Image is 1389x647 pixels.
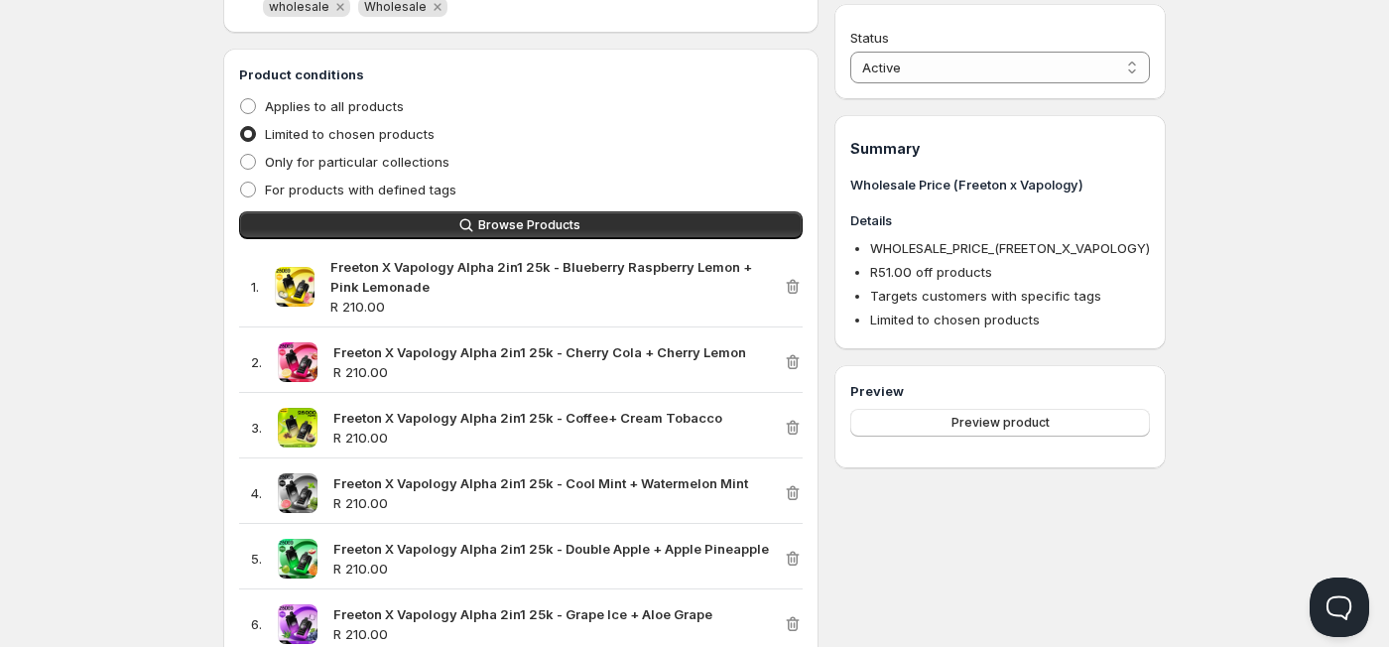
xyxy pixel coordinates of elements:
[278,473,317,513] img: Freeton X Vapology Alpha 2in1 25k - Cool Mint + Watermelon Mint
[278,408,317,448] img: Freeton X Vapology Alpha 2in1 25k - Coffee+ Cream Tobacco
[850,139,1150,159] h1: Summary
[330,297,783,317] p: R 210.00
[251,352,262,372] p: 2 .
[333,410,722,426] strong: Freeton X Vapology Alpha 2in1 25k - Coffee+ Cream Tobacco
[330,259,752,295] strong: Freeton X Vapology Alpha 2in1 25k - Blueberry Raspberry Lemon + Pink Lemonade
[870,264,992,280] span: R 51.00 off products
[275,267,315,307] img: Freeton X Vapology Alpha 2in1 25k - Blueberry Raspberry Lemon + Pink Lemonade
[850,175,1150,194] h3: Wholesale Price (Freeton x Vapology)
[251,483,262,503] p: 4 .
[1310,578,1369,637] iframe: Help Scout Beacon - Open
[333,559,783,579] p: R 210.00
[265,126,435,142] span: Limited to chosen products
[333,606,712,622] strong: Freeton X Vapology Alpha 2in1 25k - Grape Ice + Aloe Grape
[265,182,456,197] span: For products with defined tags
[251,418,262,438] p: 3 .
[870,240,1150,256] span: WHOLESALE_PRICE_(FREETON_X_VAPOLOGY)
[265,98,404,114] span: Applies to all products
[251,277,259,297] p: 1 .
[850,381,1150,401] h3: Preview
[333,475,748,491] strong: Freeton X Vapology Alpha 2in1 25k - Cool Mint + Watermelon Mint
[333,624,783,644] p: R 210.00
[870,312,1040,327] span: Limited to chosen products
[850,409,1150,437] button: Preview product
[333,362,783,382] p: R 210.00
[278,604,317,644] img: Freeton X Vapology Alpha 2in1 25k - Grape Ice + Aloe Grape
[239,211,803,239] button: Browse Products
[333,493,783,513] p: R 210.00
[850,210,1150,230] h3: Details
[478,217,580,233] span: Browse Products
[265,154,449,170] span: Only for particular collections
[251,614,262,634] p: 6 .
[333,541,769,557] strong: Freeton X Vapology Alpha 2in1 25k - Double Apple + Apple Pineapple
[239,65,803,84] h3: Product conditions
[251,549,262,569] p: 5 .
[278,342,317,382] img: Freeton X Vapology Alpha 2in1 25k - Cherry Cola + Cherry Lemon
[333,428,783,448] p: R 210.00
[850,30,889,46] span: Status
[951,415,1050,431] span: Preview product
[333,344,746,360] strong: Freeton X Vapology Alpha 2in1 25k - Cherry Cola + Cherry Lemon
[278,539,317,579] img: Freeton X Vapology Alpha 2in1 25k - Double Apple + Apple Pineapple
[870,288,1101,304] span: Targets customers with specific tags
